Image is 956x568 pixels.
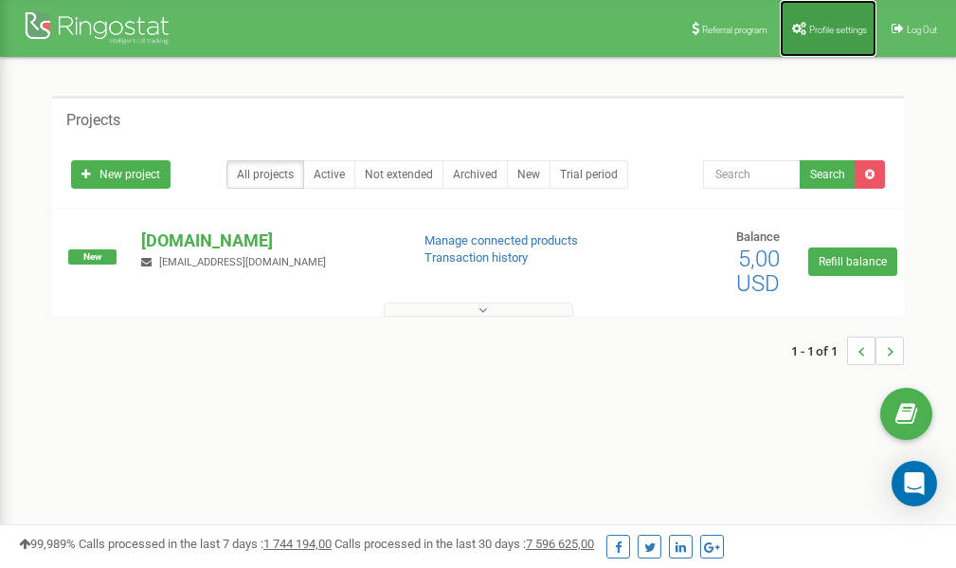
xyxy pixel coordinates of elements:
[303,160,355,189] a: Active
[809,25,867,35] span: Profile settings
[263,537,332,551] u: 1 744 194,00
[550,160,628,189] a: Trial period
[354,160,443,189] a: Not extended
[526,537,594,551] u: 7 596 625,00
[71,160,171,189] a: New project
[791,337,847,365] span: 1 - 1 of 1
[19,537,76,551] span: 99,989%
[703,160,801,189] input: Search
[141,229,393,253] p: [DOMAIN_NAME]
[800,160,856,189] button: Search
[907,25,937,35] span: Log Out
[442,160,508,189] a: Archived
[892,461,937,506] div: Open Intercom Messenger
[226,160,304,189] a: All projects
[424,250,528,265] a: Transaction history
[808,247,897,276] a: Refill balance
[791,318,904,384] nav: ...
[68,249,117,265] span: New
[702,25,767,35] span: Referral program
[507,160,550,189] a: New
[424,233,578,247] a: Manage connected products
[66,112,120,129] h5: Projects
[736,246,780,297] span: 5,00 USD
[79,537,332,551] span: Calls processed in the last 7 days :
[736,229,780,244] span: Balance
[334,537,594,551] span: Calls processed in the last 30 days :
[159,256,326,268] span: [EMAIL_ADDRESS][DOMAIN_NAME]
